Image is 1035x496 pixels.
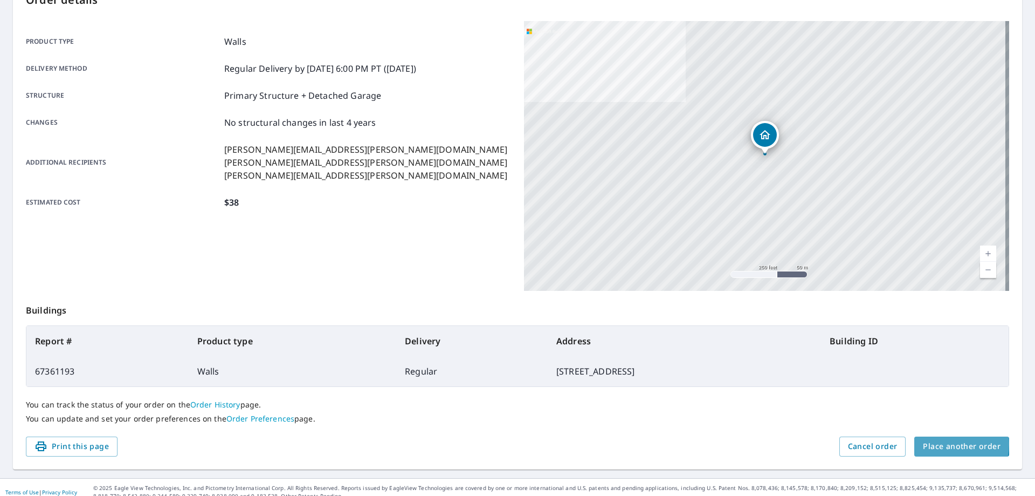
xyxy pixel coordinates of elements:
[26,196,220,209] p: Estimated cost
[189,326,396,356] th: Product type
[224,143,507,156] p: [PERSON_NAME][EMAIL_ADDRESS][PERSON_NAME][DOMAIN_NAME]
[224,196,239,209] p: $38
[751,121,779,154] div: Dropped pin, building 1, Residential property, 9396 Broadview Rd Broadview Heights, OH 44147
[224,35,246,48] p: Walls
[26,291,1009,325] p: Buildings
[26,437,118,457] button: Print this page
[548,356,821,386] td: [STREET_ADDRESS]
[224,169,507,182] p: [PERSON_NAME][EMAIL_ADDRESS][PERSON_NAME][DOMAIN_NAME]
[914,437,1009,457] button: Place another order
[26,89,220,102] p: Structure
[923,440,1000,453] span: Place another order
[5,488,39,496] a: Terms of Use
[548,326,821,356] th: Address
[34,440,109,453] span: Print this page
[396,326,548,356] th: Delivery
[224,89,381,102] p: Primary Structure + Detached Garage
[26,143,220,182] p: Additional recipients
[26,326,189,356] th: Report #
[224,156,507,169] p: [PERSON_NAME][EMAIL_ADDRESS][PERSON_NAME][DOMAIN_NAME]
[26,400,1009,410] p: You can track the status of your order on the page.
[26,356,189,386] td: 67361193
[26,414,1009,424] p: You can update and set your order preferences on the page.
[224,116,376,129] p: No structural changes in last 4 years
[42,488,77,496] a: Privacy Policy
[848,440,898,453] span: Cancel order
[189,356,396,386] td: Walls
[821,326,1009,356] th: Building ID
[26,62,220,75] p: Delivery method
[396,356,548,386] td: Regular
[226,413,294,424] a: Order Preferences
[26,35,220,48] p: Product type
[980,262,996,278] a: Current Level 17, Zoom Out
[26,116,220,129] p: Changes
[980,246,996,262] a: Current Level 17, Zoom In
[839,437,906,457] button: Cancel order
[5,489,77,495] p: |
[224,62,416,75] p: Regular Delivery by [DATE] 6:00 PM PT ([DATE])
[190,399,240,410] a: Order History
